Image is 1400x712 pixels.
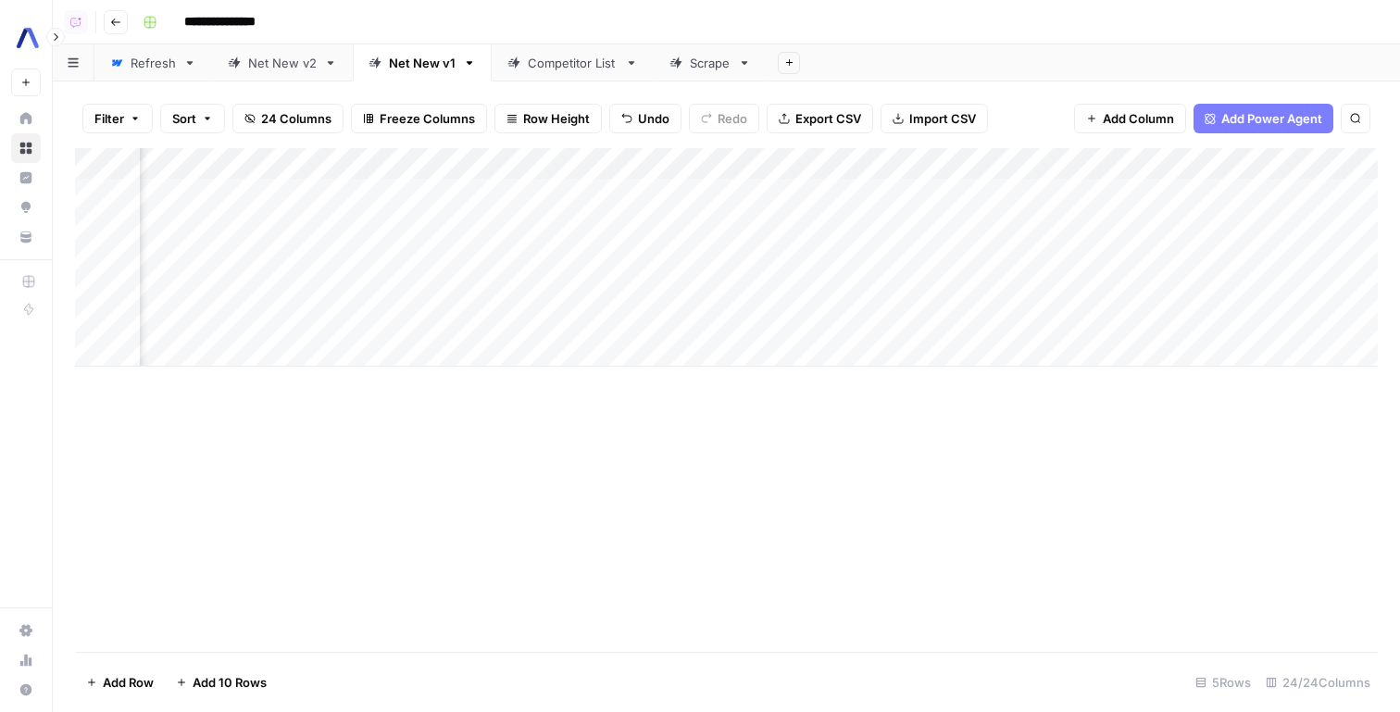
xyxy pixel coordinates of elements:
span: Row Height [523,109,590,128]
div: 5 Rows [1188,668,1258,697]
span: Redo [718,109,747,128]
div: Scrape [690,54,731,72]
a: Competitor List [492,44,654,81]
button: Add Power Agent [1194,104,1333,133]
button: Redo [689,104,759,133]
a: Your Data [11,222,41,252]
button: Add Row [75,668,165,697]
button: Freeze Columns [351,104,487,133]
a: Opportunities [11,193,41,222]
span: Undo [638,109,669,128]
a: Usage [11,645,41,675]
div: Net New v1 [389,54,456,72]
button: Export CSV [767,104,873,133]
span: Add Row [103,673,154,692]
div: Net New v2 [248,54,317,72]
button: Help + Support [11,675,41,705]
button: 24 Columns [232,104,344,133]
a: Home [11,104,41,133]
span: Add 10 Rows [193,673,267,692]
button: Add 10 Rows [165,668,278,697]
button: Import CSV [881,104,988,133]
a: Browse [11,133,41,163]
span: Export CSV [795,109,861,128]
button: Undo [609,104,681,133]
button: Workspace: AssemblyAI [11,15,41,61]
div: Refresh [131,54,176,72]
span: Add Column [1103,109,1174,128]
div: Competitor List [528,54,618,72]
span: 24 Columns [261,109,331,128]
button: Row Height [494,104,602,133]
a: Net New v2 [212,44,353,81]
span: Freeze Columns [380,109,475,128]
a: Insights [11,163,41,193]
span: Add Power Agent [1221,109,1322,128]
a: Settings [11,616,41,645]
img: AssemblyAI Logo [11,21,44,55]
span: Import CSV [909,109,976,128]
button: Sort [160,104,225,133]
button: Filter [82,104,153,133]
button: Add Column [1074,104,1186,133]
a: Scrape [654,44,767,81]
span: Sort [172,109,196,128]
a: Net New v1 [353,44,492,81]
div: 24/24 Columns [1258,668,1378,697]
a: Refresh [94,44,212,81]
span: Filter [94,109,124,128]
